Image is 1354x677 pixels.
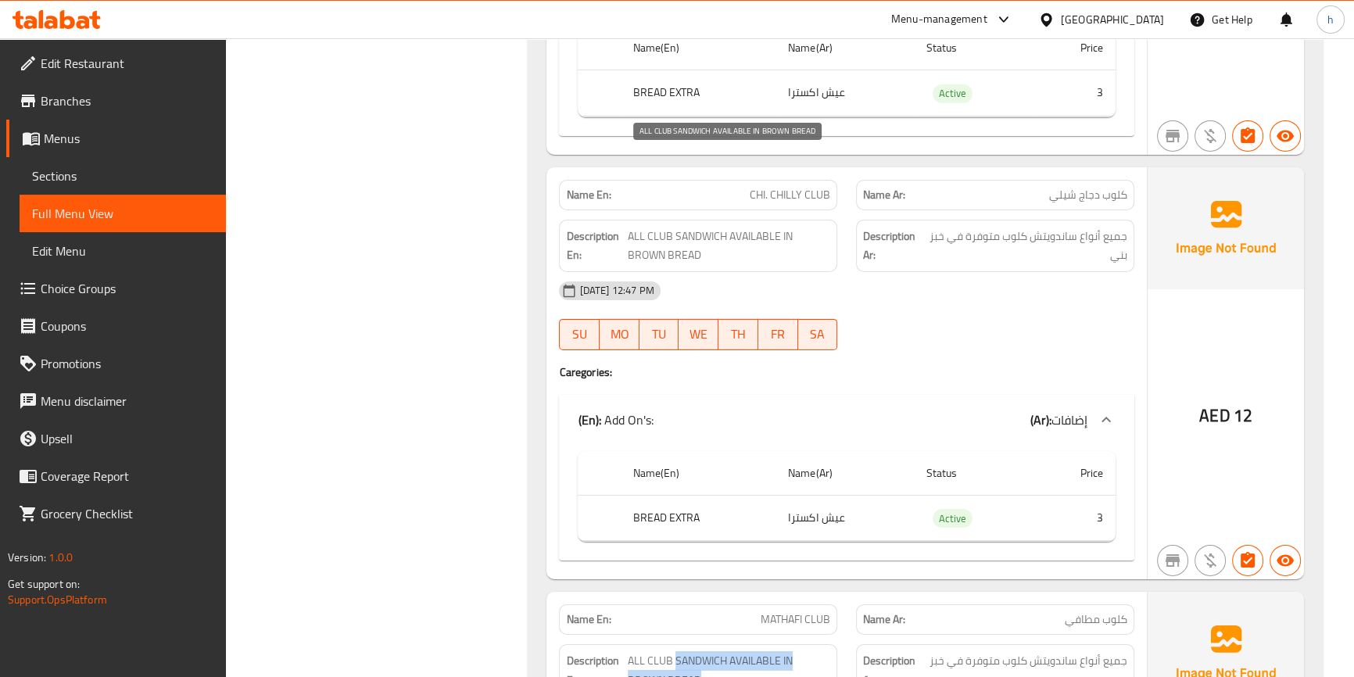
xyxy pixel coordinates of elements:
[41,429,213,448] span: Upsell
[41,54,213,73] span: Edit Restaurant
[559,364,1134,380] h4: Caregories:
[679,319,718,350] button: WE
[765,323,792,346] span: FR
[621,451,776,496] th: Name(En)
[1034,495,1116,541] td: 3
[573,283,660,298] span: [DATE] 12:47 PM
[1327,11,1334,28] span: h
[20,157,226,195] a: Sections
[1232,120,1263,152] button: Has choices
[41,91,213,110] span: Branches
[559,395,1134,445] div: (En): Add On's:(Ar):إضافات
[41,317,213,335] span: Coupons
[8,589,107,610] a: Support.OpsPlatform
[606,323,633,346] span: MO
[776,451,914,496] th: Name(Ar)
[600,319,639,350] button: MO
[891,10,987,29] div: Menu-management
[1234,400,1252,431] span: 12
[928,227,1127,265] span: جميع أنواع ساندويتش كلوب متوفرة في خبز بني
[6,270,226,307] a: Choice Groups
[566,323,593,346] span: SU
[798,319,838,350] button: SA
[41,279,213,298] span: Choice Groups
[725,323,752,346] span: TH
[933,509,973,528] div: Active
[1034,26,1116,70] th: Price
[6,420,226,457] a: Upsell
[578,410,653,429] p: Add On's:
[914,26,1034,70] th: Status
[933,510,973,528] span: Active
[1065,611,1127,628] span: كلوب مطافي
[578,408,600,432] b: (En):
[6,382,226,420] a: Menu disclaimer
[1199,400,1230,431] span: AED
[1270,120,1301,152] button: Available
[32,204,213,223] span: Full Menu View
[621,70,776,116] th: BREAD EXTRA
[6,495,226,532] a: Grocery Checklist
[8,574,80,594] span: Get support on:
[1157,120,1188,152] button: Not branch specific item
[32,242,213,260] span: Edit Menu
[750,187,830,203] span: CHI. CHILLY CLUB
[863,187,905,203] strong: Name Ar:
[914,451,1034,496] th: Status
[685,323,712,346] span: WE
[639,319,679,350] button: TU
[776,26,914,70] th: Name(Ar)
[41,467,213,485] span: Coverage Report
[32,167,213,185] span: Sections
[758,319,798,350] button: FR
[44,129,213,148] span: Menus
[566,611,611,628] strong: Name En:
[20,232,226,270] a: Edit Menu
[8,547,46,568] span: Version:
[559,319,600,350] button: SU
[48,547,73,568] span: 1.0.0
[578,451,1115,543] table: choices table
[761,611,830,628] span: MATHAFI CLUB
[646,323,673,346] span: TU
[1270,545,1301,576] button: Available
[863,611,905,628] strong: Name Ar:
[1195,545,1226,576] button: Purchased item
[1232,545,1263,576] button: Has choices
[621,26,776,70] th: Name(En)
[578,26,1115,117] table: choices table
[6,120,226,157] a: Menus
[1051,408,1087,432] span: إضافات
[6,82,226,120] a: Branches
[41,504,213,523] span: Grocery Checklist
[1034,70,1116,116] td: 3
[621,495,776,541] th: BREAD EXTRA
[41,354,213,373] span: Promotions
[1148,167,1304,289] img: Ae5nvW7+0k+MAAAAAElFTkSuQmCC
[6,457,226,495] a: Coverage Report
[776,495,914,541] td: عيش اكسترا
[933,84,973,103] div: Active
[1061,11,1164,28] div: [GEOGRAPHIC_DATA]
[20,195,226,232] a: Full Menu View
[566,227,625,265] strong: Description En:
[804,323,832,346] span: SA
[1049,187,1127,203] span: كلوب دجاج شيلي
[1034,451,1116,496] th: Price
[1157,545,1188,576] button: Not branch specific item
[6,307,226,345] a: Coupons
[6,345,226,382] a: Promotions
[628,227,830,265] span: ALL CLUB SANDWICH AVAILABLE IN BROWN BREAD
[566,187,611,203] strong: Name En:
[863,227,925,265] strong: Description Ar:
[776,70,914,116] td: عيش اكسترا
[1195,120,1226,152] button: Purchased item
[6,45,226,82] a: Edit Restaurant
[41,392,213,410] span: Menu disclaimer
[1030,408,1051,432] b: (Ar):
[933,84,973,102] span: Active
[718,319,758,350] button: TH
